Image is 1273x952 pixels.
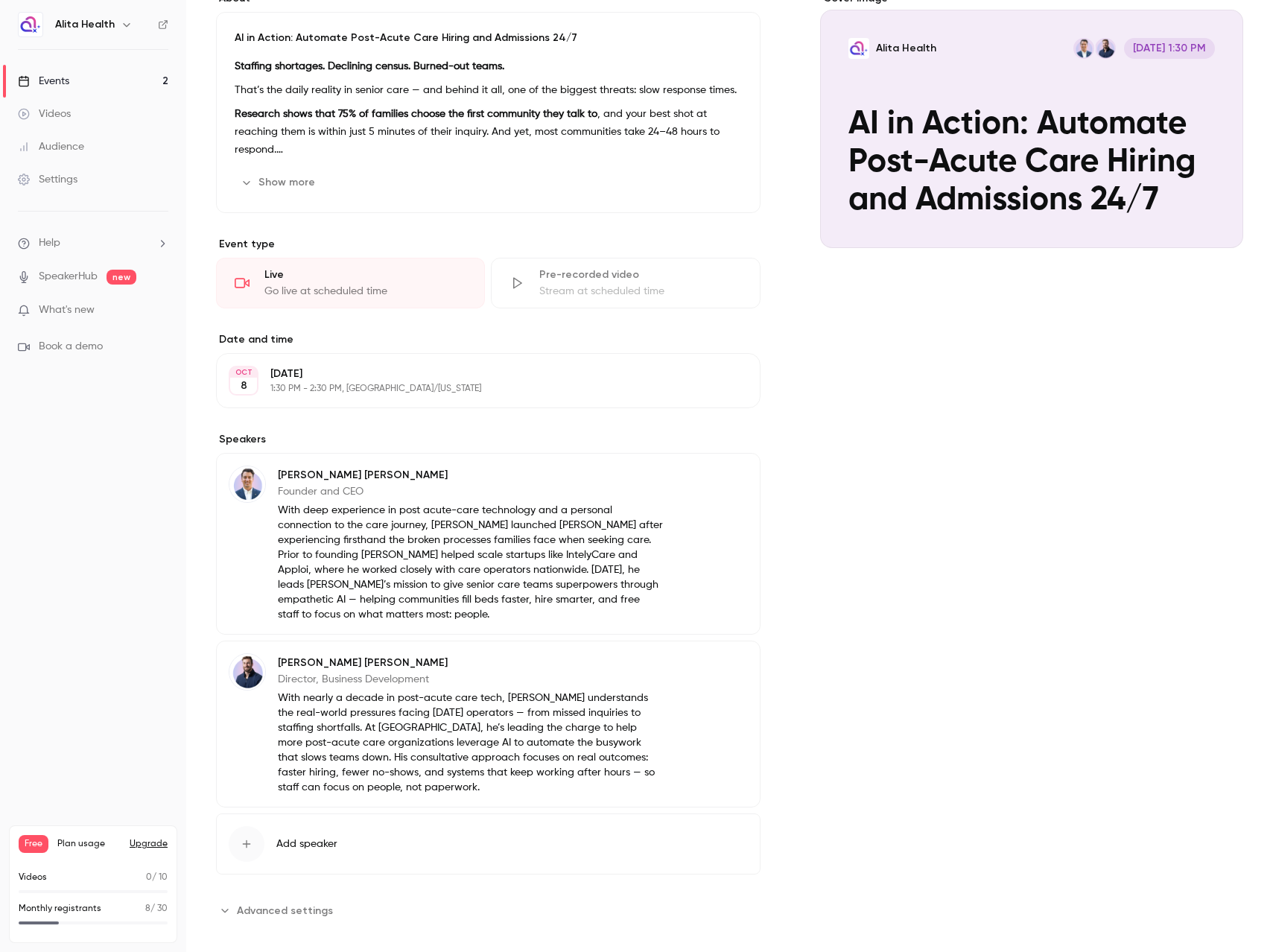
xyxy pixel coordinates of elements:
[278,503,664,622] p: With deep experience in post acute-care technology and a personal connection to the care journey,...
[276,837,337,851] span: Add speaker
[491,258,760,308] div: Pre-recorded videoStream at scheduled time
[216,898,342,922] button: Advanced settings
[18,107,71,121] div: Videos
[39,269,98,285] a: SpeakerHub
[19,835,48,853] span: Free
[216,898,761,922] section: Advanced settings
[229,466,265,502] img: Matt Rosa
[264,284,466,299] div: Go live at scheduled time
[55,17,115,32] h6: Alita Health
[145,904,150,913] span: 8
[18,74,69,89] div: Events
[235,105,742,159] p: , and your best shot at reaching them is within just 5 minutes of their inquiry. And yet, most co...
[241,378,247,393] p: 8
[19,13,42,37] img: Alita Health
[130,838,168,850] button: Upgrade
[39,339,103,355] span: Book a demo
[278,691,664,795] p: With nearly a decade in post-acute care tech, [PERSON_NAME] understands the real-world pressures ...
[216,453,761,635] div: Matt Rosa[PERSON_NAME] [PERSON_NAME]Founder and CEOWith deep experience in post acute-care techno...
[216,432,761,447] label: Speakers
[39,302,95,318] span: What's new
[216,641,761,807] div: Brett Seidita[PERSON_NAME] [PERSON_NAME]Director, Business DevelopmentWith nearly a decade in pos...
[216,813,761,875] button: Add speaker
[57,838,121,850] span: Plan usage
[235,109,597,119] strong: Research shows that 75% of families choose the first community they talk to
[18,172,77,187] div: Settings
[278,656,664,670] p: [PERSON_NAME] [PERSON_NAME]
[19,902,101,915] p: Monthly registrants
[216,332,761,347] label: Date and time
[270,366,682,381] p: [DATE]
[19,871,47,884] p: Videos
[278,468,664,483] p: [PERSON_NAME] [PERSON_NAME]
[270,383,682,395] p: 1:30 PM - 2:30 PM, [GEOGRAPHIC_DATA]/[US_STATE]
[235,61,504,72] strong: Staffing shortages. Declining census. Burned-out teams.
[539,267,741,282] div: Pre-recorded video
[145,902,168,915] p: / 30
[539,284,741,299] div: Stream at scheduled time
[107,270,136,285] span: new
[235,81,742,99] p: That’s the daily reality in senior care — and behind it all, one of the biggest threats: slow res...
[18,139,84,154] div: Audience
[230,367,257,378] div: OCT
[237,903,333,918] span: Advanced settings
[216,237,761,252] p: Event type
[18,235,168,251] li: help-dropdown-opener
[146,873,152,882] span: 0
[229,654,265,690] img: Brett Seidita
[235,31,742,45] p: AI in Action: Automate Post-Acute Care Hiring and Admissions 24/7
[146,871,168,884] p: / 10
[39,235,60,251] span: Help
[278,672,664,687] p: Director, Business Development
[216,258,485,308] div: LiveGo live at scheduled time
[235,171,324,194] button: Show more
[278,484,664,499] p: Founder and CEO
[264,267,466,282] div: Live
